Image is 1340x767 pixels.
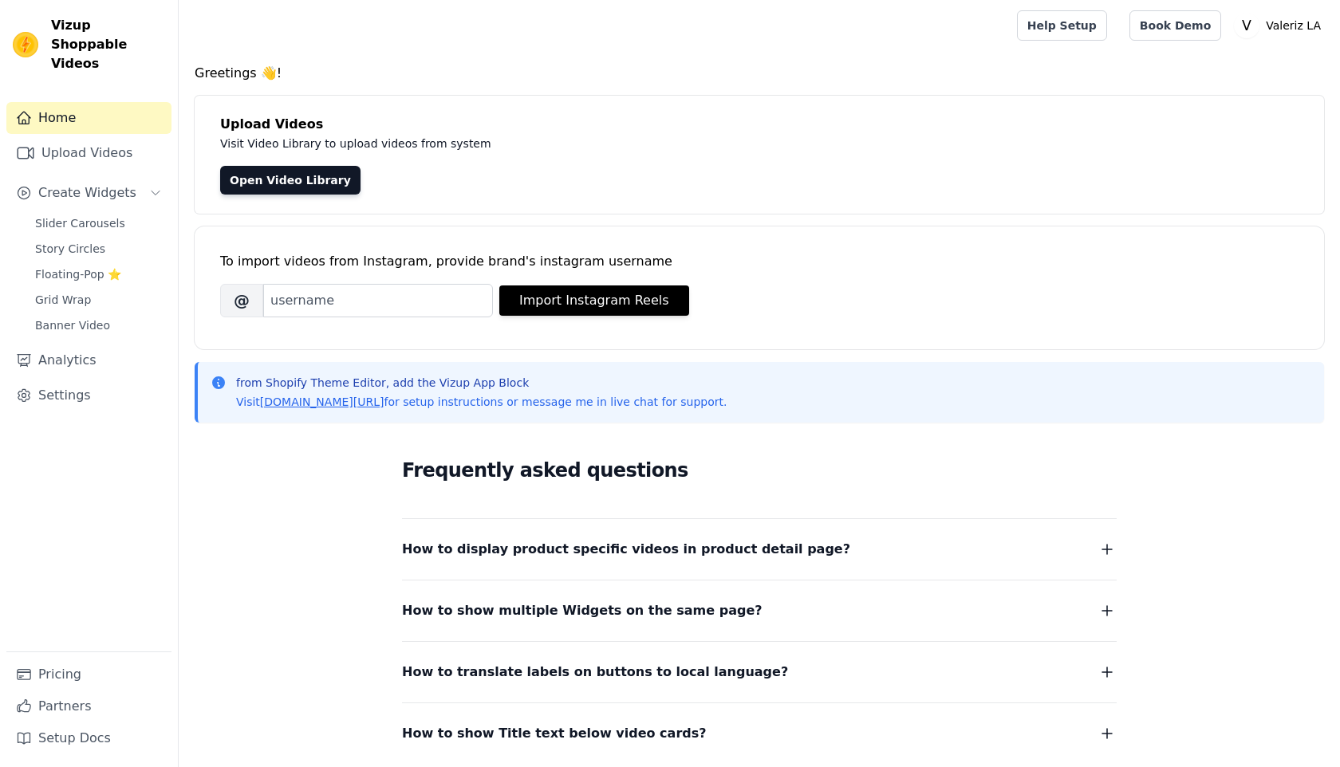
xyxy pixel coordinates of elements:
[35,215,125,231] span: Slider Carousels
[6,380,171,411] a: Settings
[6,102,171,134] a: Home
[26,314,171,336] a: Banner Video
[263,284,493,317] input: username
[236,375,727,391] p: from Shopify Theme Editor, add the Vizup App Block
[35,317,110,333] span: Banner Video
[402,722,707,745] span: How to show Title text below video cards?
[402,661,788,683] span: How to translate labels on buttons to local language?
[220,134,935,153] p: Visit Video Library to upload videos from system
[402,538,850,560] span: How to display product specific videos in product detail page?
[35,266,121,282] span: Floating-Pop ⭐
[13,32,38,57] img: Vizup
[402,600,763,622] span: How to show multiple Widgets on the same page?
[1242,18,1251,33] text: V
[6,137,171,169] a: Upload Videos
[402,722,1117,745] button: How to show Title text below video cards?
[195,64,1324,83] h4: Greetings 👋!
[6,722,171,754] a: Setup Docs
[26,238,171,260] a: Story Circles
[402,661,1117,683] button: How to translate labels on buttons to local language?
[402,454,1117,486] h2: Frequently asked questions
[6,344,171,376] a: Analytics
[220,252,1299,271] div: To import videos from Instagram, provide brand's instagram username
[1234,11,1327,40] button: V Valeriz LA
[220,284,263,317] span: @
[6,659,171,690] a: Pricing
[1129,10,1221,41] a: Book Demo
[260,395,384,408] a: [DOMAIN_NAME][URL]
[402,600,1117,622] button: How to show multiple Widgets on the same page?
[220,166,361,195] a: Open Video Library
[35,241,105,257] span: Story Circles
[1017,10,1107,41] a: Help Setup
[38,183,136,203] span: Create Widgets
[402,538,1117,560] button: How to display product specific videos in product detail page?
[220,115,1299,134] h4: Upload Videos
[499,285,689,316] button: Import Instagram Reels
[35,292,91,308] span: Grid Wrap
[6,690,171,722] a: Partners
[26,289,171,311] a: Grid Wrap
[1259,11,1327,40] p: Valeriz LA
[26,263,171,285] a: Floating-Pop ⭐
[6,177,171,209] button: Create Widgets
[51,16,165,73] span: Vizup Shoppable Videos
[26,212,171,234] a: Slider Carousels
[236,394,727,410] p: Visit for setup instructions or message me in live chat for support.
